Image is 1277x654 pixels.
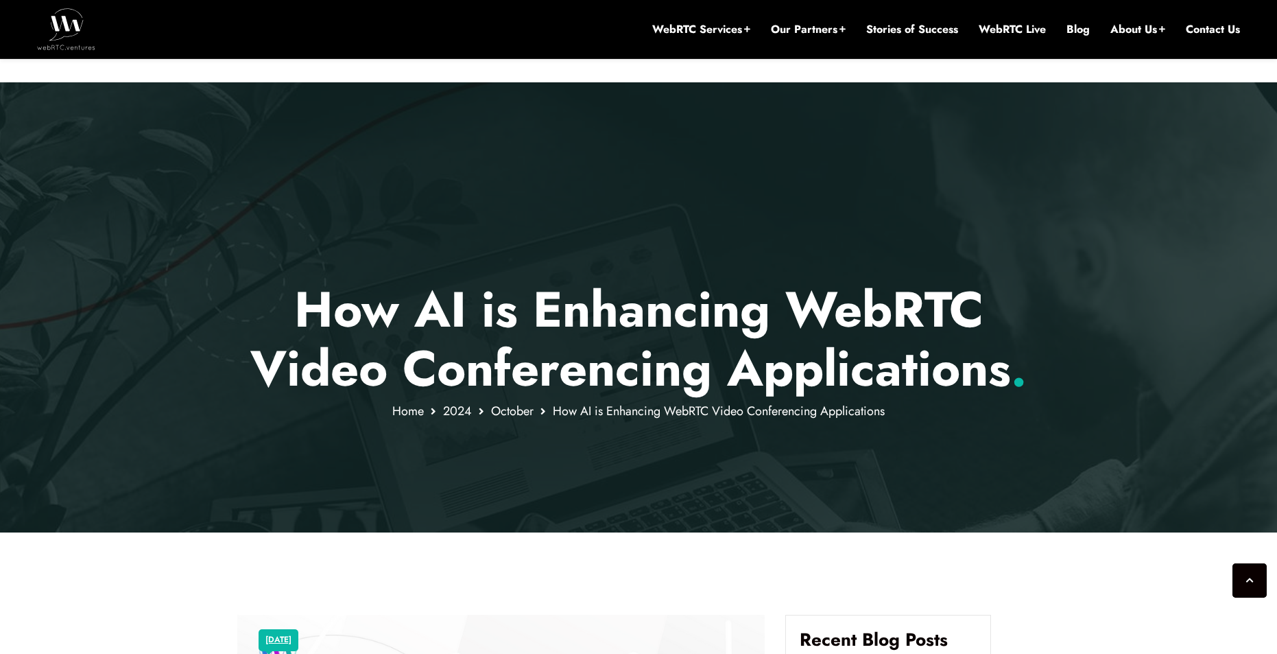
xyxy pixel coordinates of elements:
span: How AI is Enhancing WebRTC Video Conferencing Applications [553,402,885,420]
a: About Us [1110,22,1165,37]
img: WebRTC.ventures [37,8,95,49]
a: Blog [1066,22,1090,37]
a: Our Partners [771,22,846,37]
a: Contact Us [1186,22,1240,37]
a: [DATE] [265,631,291,649]
a: Stories of Success [866,22,958,37]
a: Home [392,402,424,420]
a: WebRTC Live [979,22,1046,37]
a: October [491,402,534,420]
span: . [1011,333,1027,404]
a: 2024 [443,402,472,420]
p: How AI is Enhancing WebRTC Video Conferencing Applications [237,280,1040,399]
a: WebRTC Services [652,22,750,37]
